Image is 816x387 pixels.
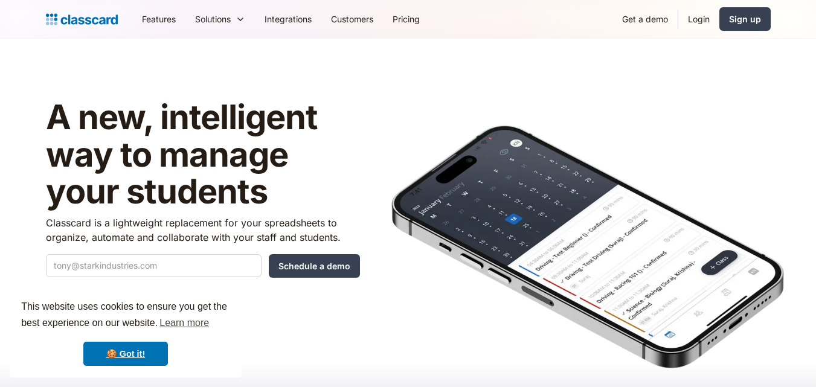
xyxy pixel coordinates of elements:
a: Features [132,5,185,33]
a: Logo [46,11,118,28]
div: cookieconsent [10,288,242,377]
form: Quick Demo Form [46,254,360,278]
p: 24/7 support — data migration assistance. [46,287,360,301]
p: Classcard is a lightweight replacement for your spreadsheets to organize, automate and collaborat... [46,216,360,245]
div: Solutions [195,13,231,25]
a: Sign up [719,7,771,31]
input: Schedule a demo [269,254,360,278]
a: Integrations [255,5,321,33]
a: learn more about cookies [158,314,211,332]
a: Pricing [383,5,429,33]
a: Customers [321,5,383,33]
a: Login [678,5,719,33]
a: dismiss cookie message [83,342,168,366]
h1: A new, intelligent way to manage your students [46,99,360,211]
input: tony@starkindustries.com [46,254,262,277]
div: Solutions [185,5,255,33]
div: Sign up [729,13,761,25]
a: Get a demo [612,5,678,33]
span: This website uses cookies to ensure you get the best experience on our website. [21,299,230,332]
